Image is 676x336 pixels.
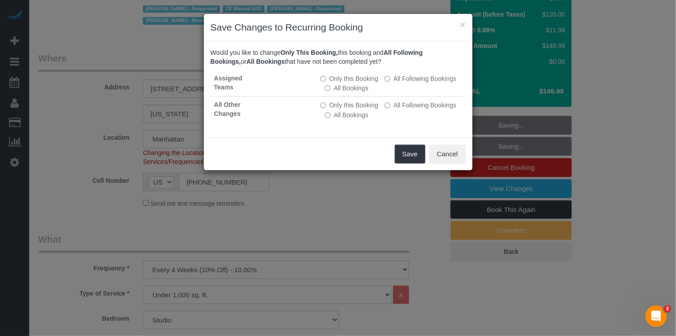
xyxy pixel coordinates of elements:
[429,145,466,164] button: Cancel
[395,145,425,164] button: Save
[325,111,368,119] label: All bookings that have not been completed yet will be changed.
[211,48,466,66] p: Would you like to change this booking and or that have not been completed yet?
[384,76,390,82] input: All Following Bookings
[325,85,331,91] input: All Bookings
[664,305,671,313] span: 3
[247,58,285,65] b: All Bookings
[320,101,378,110] label: All other bookings in the series will remain the same.
[281,49,338,56] b: Only This Booking,
[325,84,368,93] label: All bookings that have not been completed yet will be changed.
[325,112,331,118] input: All Bookings
[384,74,456,83] label: This and all the bookings after it will be changed.
[320,102,326,108] input: Only this Booking
[320,74,378,83] label: All other bookings in the series will remain the same.
[384,102,390,108] input: All Following Bookings
[214,75,243,91] strong: Assigned Teams
[384,101,456,110] label: This and all the bookings after it will be changed.
[460,20,465,29] button: ×
[211,21,466,34] h3: Save Changes to Recurring Booking
[320,76,326,82] input: Only this Booking
[214,101,241,117] strong: All Other Changes
[645,305,667,327] iframe: Intercom live chat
